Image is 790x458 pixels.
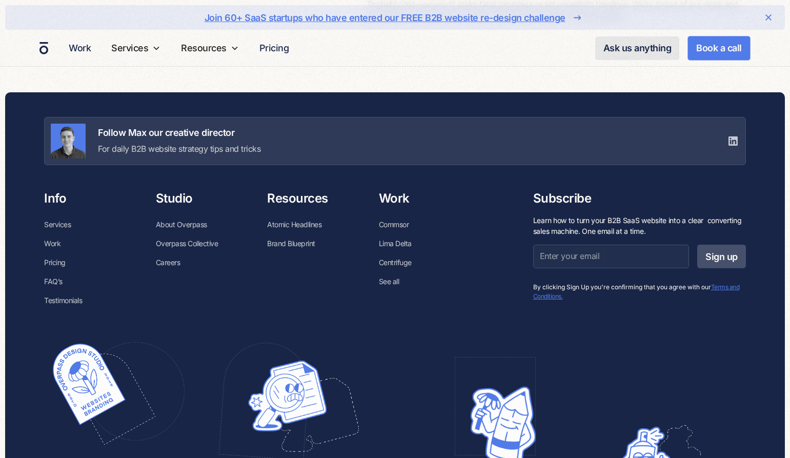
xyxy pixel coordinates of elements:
div: Join 60+ SaaS startups who have entered our FREE B2B website re-design challenge [205,11,565,25]
a: Careers [156,253,180,272]
a: Work [65,38,95,58]
input: Enter your email [533,245,690,268]
a: Services [44,215,71,234]
a: About Overpass [156,215,207,234]
a: Testimonials [44,291,82,310]
h6: Info [44,190,66,207]
h6: Work [379,190,410,207]
a: FAQ’s [44,272,63,291]
h6: Studio [156,190,193,207]
a: Join 60+ SaaS startups who have entered our FREE B2B website re-design challenge [38,9,752,26]
div: Services [107,30,165,66]
a: See all [379,272,399,291]
div: Resources [177,30,243,66]
form: Subscribers [533,245,746,276]
p: For daily B2B website strategy tips and tricks [98,143,260,155]
a: Pricing [255,38,293,58]
a: Commsor [379,215,409,234]
div: Resources [181,41,227,55]
h6: Resources [267,190,328,207]
a: Lima Delta [379,234,412,253]
input: Sign up [697,245,746,268]
a: Atomic Headlines [267,215,321,234]
h6: Subscribe [533,190,746,207]
a: Work [44,234,60,253]
div: Services [111,41,148,55]
h4: Follow Max our creative director [98,127,260,138]
div: By clicking Sign Up you're confirming that you agree with our [533,283,746,301]
a: Pricing [44,253,66,272]
a: Ask us anything [595,36,680,60]
a: Overpass Collective [156,234,218,253]
a: home [39,42,48,55]
a: Book a call [687,36,751,61]
a: Centrifuge [379,253,412,272]
a: Brand Blueprint [267,234,315,253]
div: Learn how to turn your B2B SaaS website into a clear converting sales machine. One email at a time. [533,215,746,236]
